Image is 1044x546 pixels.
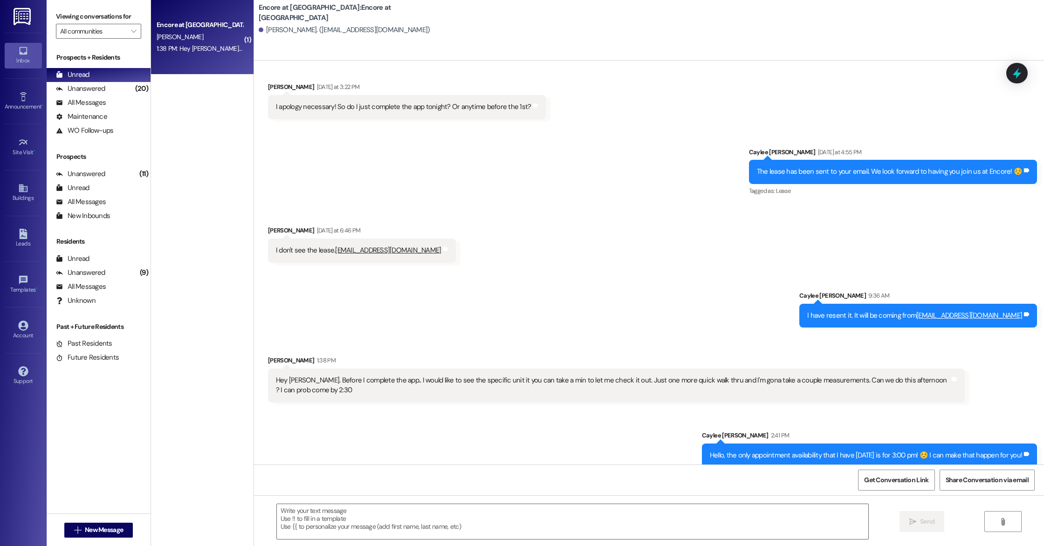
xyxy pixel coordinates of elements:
[157,44,865,53] div: 1:38 PM: Hey [PERSON_NAME]. Before I complete the app.. I would like to see the specific unit it ...
[999,518,1006,526] i: 
[799,291,1037,304] div: Caylee [PERSON_NAME]
[749,147,1037,160] div: Caylee [PERSON_NAME]
[56,183,89,193] div: Unread
[56,268,105,278] div: Unanswered
[940,470,1035,491] button: Share Conversation via email
[56,169,105,179] div: Unanswered
[36,285,37,292] span: •
[56,126,113,136] div: WO Follow-ups
[909,518,916,526] i: 
[56,211,110,221] div: New Inbounds
[14,8,33,25] img: ResiDesk Logo
[268,82,546,95] div: [PERSON_NAME]
[47,53,151,62] div: Prospects + Residents
[864,475,928,485] span: Get Conversation Link
[56,296,96,306] div: Unknown
[5,135,42,160] a: Site Visit •
[335,246,441,255] a: [EMAIL_ADDRESS][DOMAIN_NAME]
[757,167,1022,177] div: The lease has been sent to your email. We look forward to having you join us at Encore! ☺️
[315,82,360,92] div: [DATE] at 3:22 PM
[276,375,950,396] div: Hey [PERSON_NAME]. Before I complete the app.. I would like to see the specific unit it you can t...
[56,112,107,122] div: Maintenance
[85,525,123,535] span: New Message
[157,33,203,41] span: [PERSON_NAME]
[56,84,105,94] div: Unanswered
[276,102,531,112] div: I apology necessary! So do I just complete the app tonight? Or anytime before the 1st?
[47,152,151,162] div: Prospects
[769,430,789,440] div: 2:41 PM
[5,226,42,251] a: Leads
[315,225,361,235] div: [DATE] at 6:46 PM
[916,311,1022,320] a: [EMAIL_ADDRESS][DOMAIN_NAME]
[776,187,791,195] span: Lease
[74,526,81,534] i: 
[900,511,945,532] button: Send
[56,98,106,108] div: All Messages
[133,82,151,96] div: (20)
[5,43,42,68] a: Inbox
[34,148,35,154] span: •
[866,291,889,300] div: 9:36 AM
[131,27,136,35] i: 
[259,3,445,23] b: Encore at [GEOGRAPHIC_DATA]: Encore at [GEOGRAPHIC_DATA]
[702,430,1037,444] div: Caylee [PERSON_NAME]
[259,25,430,35] div: [PERSON_NAME]. ([EMAIL_ADDRESS][DOMAIN_NAME])
[56,254,89,264] div: Unread
[137,167,151,181] div: (11)
[268,355,965,369] div: [PERSON_NAME]
[5,318,42,343] a: Account
[56,9,141,24] label: Viewing conversations for
[56,353,119,362] div: Future Residents
[276,246,441,255] div: I don't see the lease.
[56,282,106,292] div: All Messages
[816,147,862,157] div: [DATE] at 4:55 PM
[807,311,1022,321] div: I have resent it. It will be coming from
[64,523,133,538] button: New Message
[56,339,112,348] div: Past Residents
[946,475,1029,485] span: Share Conversation via email
[56,70,89,80] div: Unread
[315,355,336,365] div: 1:38 PM
[157,20,243,30] div: Encore at [GEOGRAPHIC_DATA]
[47,237,151,246] div: Residents
[41,102,43,109] span: •
[920,517,934,526] span: Send
[137,266,151,280] div: (9)
[47,322,151,332] div: Past + Future Residents
[5,272,42,297] a: Templates •
[268,225,456,239] div: [PERSON_NAME]
[60,24,126,39] input: All communities
[5,363,42,389] a: Support
[56,197,106,207] div: All Messages
[5,180,42,205] a: Buildings
[858,470,934,491] button: Get Conversation Link
[710,450,1022,460] div: Hello, the only appointment availability that I have [DATE] is for 3:00 pm! ☺️ I can make that ha...
[749,184,1037,198] div: Tagged as:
